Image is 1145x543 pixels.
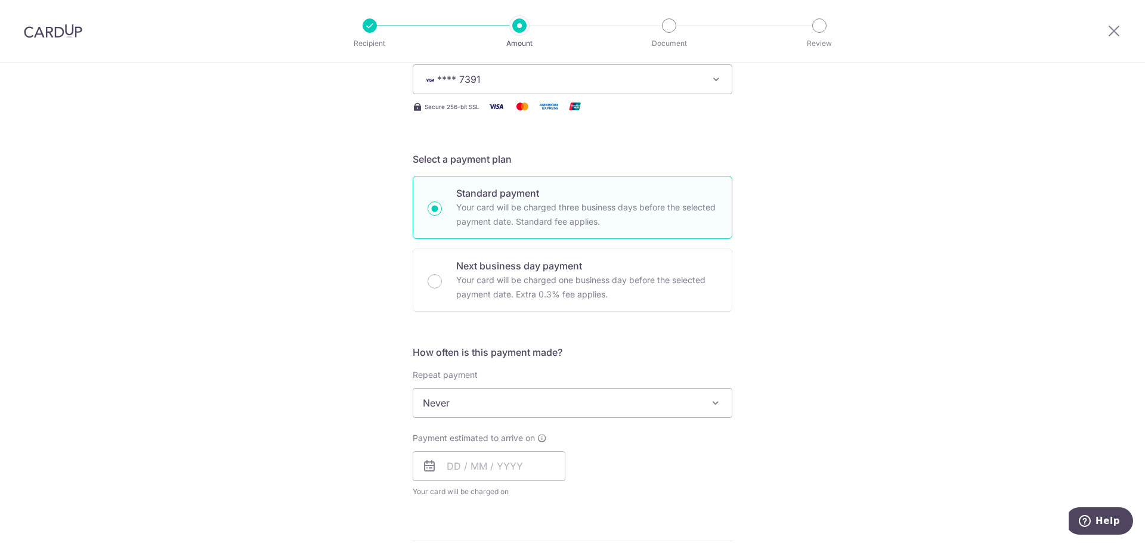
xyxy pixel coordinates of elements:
img: American Express [537,99,561,114]
img: CardUp [24,24,82,38]
img: VISA [423,76,437,84]
span: Never [413,388,732,418]
span: Your card will be charged on [413,486,565,498]
p: Standard payment [456,186,717,200]
label: Repeat payment [413,369,478,381]
span: Payment estimated to arrive on [413,432,535,444]
img: Mastercard [510,99,534,114]
h5: Select a payment plan [413,152,732,166]
h5: How often is this payment made? [413,345,732,359]
p: Review [775,38,864,49]
iframe: Opens a widget where you can find more information [1069,507,1133,537]
span: Secure 256-bit SSL [425,102,479,111]
p: Document [625,38,713,49]
img: Visa [484,99,508,114]
input: DD / MM / YYYY [413,451,565,481]
p: Next business day payment [456,259,717,273]
span: Never [413,389,732,417]
p: Your card will be charged one business day before the selected payment date. Extra 0.3% fee applies. [456,273,717,302]
p: Amount [475,38,564,49]
img: Union Pay [563,99,587,114]
p: Your card will be charged three business days before the selected payment date. Standard fee appl... [456,200,717,229]
p: Recipient [326,38,414,49]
